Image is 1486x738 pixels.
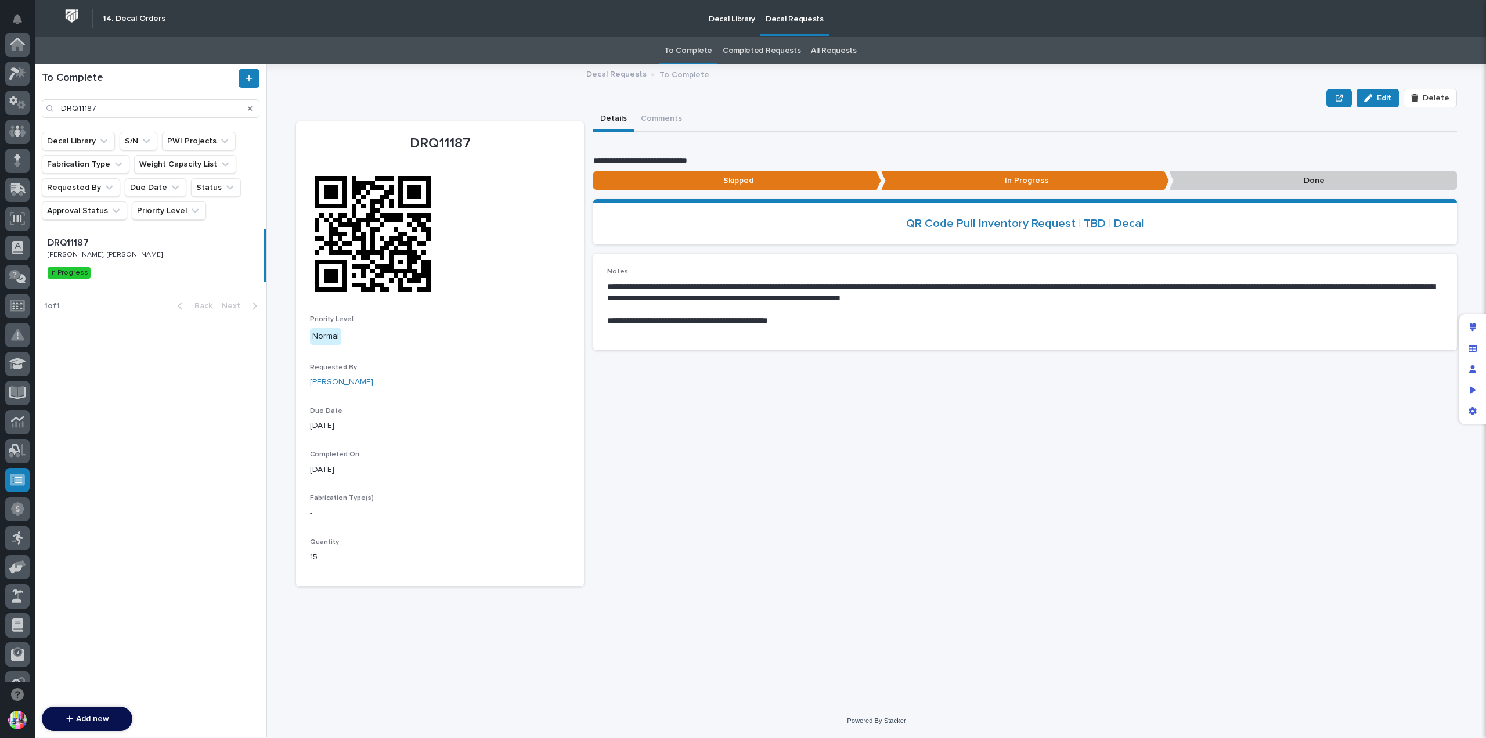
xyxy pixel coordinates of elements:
div: Manage fields and data [1462,338,1483,359]
span: Quantity [310,539,339,546]
p: [DATE] [310,464,570,476]
p: DRQ11187 [310,135,570,152]
button: Approval Status [42,201,127,220]
button: Details [593,107,634,132]
div: Edit layout [1462,317,1483,338]
div: Notifications [15,14,30,33]
h1: To Complete [42,72,236,85]
div: In Progress [48,267,91,279]
span: Requested By [310,364,357,371]
a: Powered By Stacker [847,717,906,724]
a: [PERSON_NAME] [310,376,373,388]
button: Status [191,178,241,197]
button: Weight Capacity List [134,155,236,174]
div: App settings [1462,401,1483,422]
p: [PERSON_NAME], [PERSON_NAME] [48,249,165,259]
button: Add new [42,707,132,731]
span: Fabrication Type(s) [310,495,374,502]
button: Notifications [5,7,30,31]
p: Done [1169,171,1457,190]
span: Next [222,301,247,311]
a: DRQ11187DRQ11187 [PERSON_NAME], [PERSON_NAME][PERSON_NAME], [PERSON_NAME] In Progress [35,229,266,282]
h2: 14. Decal Orders [103,14,165,24]
span: Completed On [310,451,359,458]
button: users-avatar [5,708,30,732]
button: Delete [1404,89,1457,107]
img: Workspace Logo [61,5,82,27]
span: Priority Level [310,316,354,323]
button: Open support chat [5,682,30,707]
img: gmXDfWGfL3k-d25FanpfacN9G2t2jSCHvA6bEc60hcY [310,171,435,297]
button: Next [217,301,266,311]
span: Due Date [310,408,342,415]
a: Decal Requests [586,67,647,80]
input: Search [42,99,259,118]
button: S/N [120,132,157,150]
button: Fabrication Type [42,155,129,174]
button: Edit [1357,89,1399,107]
button: Decal Library [42,132,115,150]
div: Normal [310,328,341,345]
span: Back [187,301,212,311]
p: DRQ11187 [48,235,91,249]
p: - [310,507,570,520]
button: Due Date [125,178,186,197]
div: Preview as [1462,380,1483,401]
a: QR Code Pull Inventory Request | TBD | Decal [906,217,1144,231]
p: 1 of 1 [35,292,69,321]
button: Requested By [42,178,120,197]
button: Priority Level [132,201,206,220]
p: To Complete [659,67,709,80]
p: Skipped [593,171,881,190]
a: Completed Requests [723,37,800,64]
span: Delete [1423,93,1449,103]
span: Notes [607,268,628,275]
a: All Requests [811,37,856,64]
p: [DATE] [310,420,570,432]
button: Comments [634,107,689,132]
a: To Complete [664,37,712,64]
button: PWI Projects [162,132,236,150]
p: In Progress [881,171,1169,190]
span: Edit [1377,93,1391,103]
button: Back [168,301,217,311]
p: 15 [310,551,570,563]
div: Manage users [1462,359,1483,380]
